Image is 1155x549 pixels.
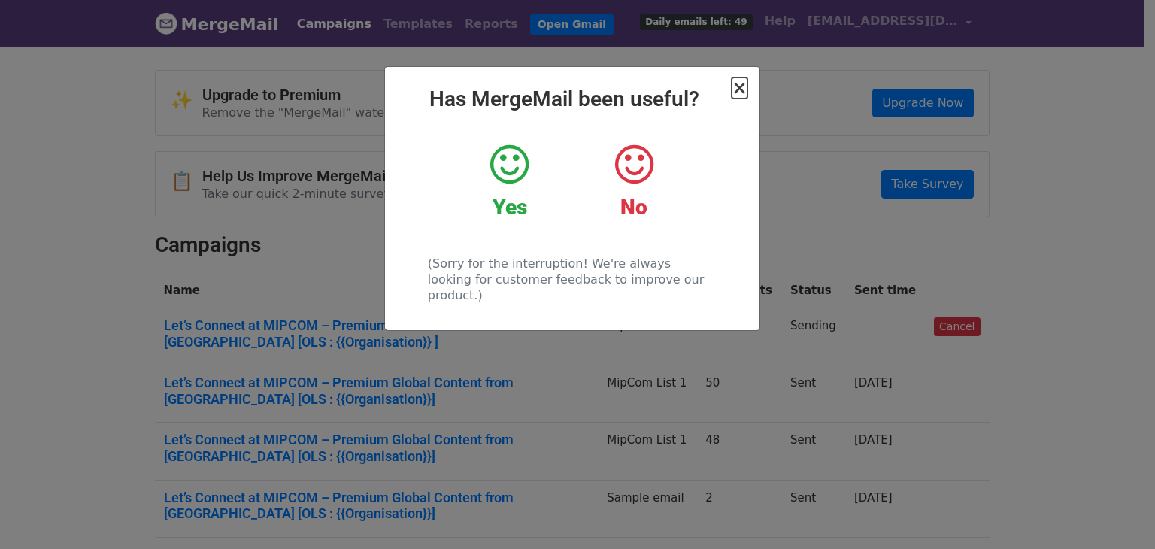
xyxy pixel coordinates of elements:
[459,142,560,220] a: Yes
[732,79,747,97] button: Close
[732,77,747,99] span: ×
[1080,477,1155,549] iframe: Chat Widget
[493,195,527,220] strong: Yes
[428,256,716,303] p: (Sorry for the interruption! We're always looking for customer feedback to improve our product.)
[583,142,684,220] a: No
[620,195,647,220] strong: No
[397,86,747,112] h2: Has MergeMail been useful?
